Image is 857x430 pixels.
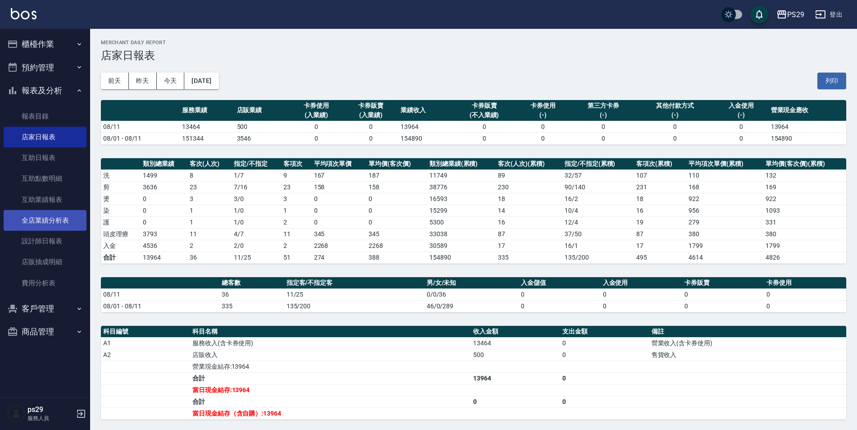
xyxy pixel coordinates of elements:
p: 服務人員 [27,414,73,422]
div: 卡券販賣 [346,101,396,110]
td: 38776 [427,181,496,193]
td: 0 [141,193,187,205]
td: 4826 [763,252,846,263]
td: 922 [686,193,763,205]
a: 費用分析表 [4,273,87,293]
td: 1799 [763,240,846,252]
td: 16 [634,205,686,216]
td: 168 [686,181,763,193]
td: 36 [187,252,232,263]
td: 23 [281,181,311,193]
td: 0 [570,121,636,133]
th: 服務業績 [180,100,234,121]
td: 08/01 - 08/11 [101,133,180,144]
th: 單均價(客次價) [366,158,427,170]
div: (-) [716,110,766,120]
td: 1 [187,205,232,216]
td: 2268 [366,240,427,252]
td: 4614 [686,252,763,263]
div: 入金使用 [716,101,766,110]
td: 入金 [101,240,141,252]
td: 388 [366,252,427,263]
td: 956 [686,205,763,216]
td: 380 [686,228,763,240]
th: 指定/不指定 [232,158,281,170]
td: 10 / 4 [562,205,634,216]
td: 售貨收入 [649,349,846,361]
td: 167 [312,169,367,181]
td: 87 [496,228,562,240]
td: 0 [289,133,344,144]
td: 335 [496,252,562,263]
td: 169 [763,181,846,193]
td: 30589 [427,240,496,252]
td: 16 / 2 [562,193,634,205]
img: Logo [11,8,36,19]
td: 33038 [427,228,496,240]
h3: 店家日報表 [101,49,846,62]
td: 合計 [190,396,471,407]
td: 32 / 57 [562,169,634,181]
table: a dense table [101,100,846,145]
div: (入業績) [292,110,342,120]
td: 4 / 7 [232,228,281,240]
td: 0 [560,396,649,407]
td: 2 [187,240,232,252]
button: 前天 [101,73,129,89]
th: 指定客/不指定客 [284,277,424,289]
td: 110 [686,169,763,181]
td: 0 [560,349,649,361]
td: 0 [312,205,367,216]
td: 08/11 [101,288,219,300]
a: 設計師日報表 [4,231,87,252]
th: 客次(人次) [187,158,232,170]
td: 495 [634,252,686,263]
td: 11/25 [232,252,281,263]
td: 0 [141,205,187,216]
td: 1 / 0 [232,216,281,228]
td: 11 [187,228,232,240]
td: 營業現金結存:13964 [190,361,471,372]
td: 0 [366,205,427,216]
table: a dense table [101,277,846,312]
th: 平均項次單價 [312,158,367,170]
a: 互助點數明細 [4,168,87,189]
th: 備註 [649,326,846,338]
td: 7 / 16 [232,181,281,193]
table: a dense table [101,326,846,420]
td: 107 [634,169,686,181]
button: PS29 [773,5,808,24]
td: 18 [634,193,686,205]
button: 客戶管理 [4,297,87,320]
th: 卡券販賣 [682,277,764,289]
th: 店販業績 [235,100,289,121]
td: 135/200 [284,300,424,312]
td: 331 [763,216,846,228]
td: A2 [101,349,190,361]
h5: ps29 [27,405,73,414]
button: 今天 [157,73,185,89]
td: 0 [636,121,714,133]
td: 13464 [180,121,234,133]
table: a dense table [101,158,846,264]
td: 洗 [101,169,141,181]
td: 46/0/289 [424,300,519,312]
button: 列印 [817,73,846,89]
th: 單均價(客次價)(累積) [763,158,846,170]
td: 0 [471,396,560,407]
div: (-) [638,110,711,120]
td: 0 [519,300,601,312]
td: 當日現金結存（含自購）:13964 [190,407,471,419]
td: 2 [281,240,311,252]
button: 櫃檯作業 [4,32,87,56]
td: 營業收入(含卡券使用) [649,337,846,349]
a: 店販抽成明細 [4,252,87,272]
th: 客次(人次)(累積) [496,158,562,170]
td: 0 [601,300,683,312]
td: 燙 [101,193,141,205]
td: 0 [453,121,515,133]
td: 1093 [763,205,846,216]
td: 16 / 1 [562,240,634,252]
div: 其他付款方式 [638,101,711,110]
div: 卡券使用 [292,101,342,110]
